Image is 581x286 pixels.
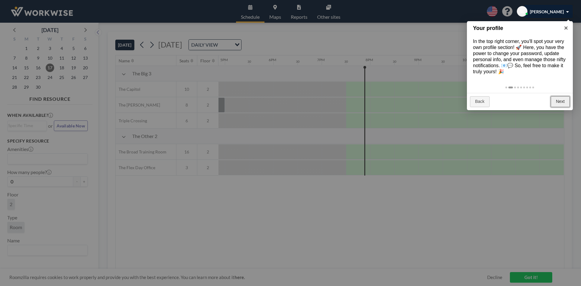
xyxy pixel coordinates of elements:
div: In the top right corner, you'll spot your very own profile section! 🚀 Here, you have the power to... [467,32,573,81]
a: × [559,21,573,35]
h1: Your profile [473,24,557,32]
a: Next [551,96,570,107]
span: SL [520,9,524,14]
a: Back [470,96,490,107]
